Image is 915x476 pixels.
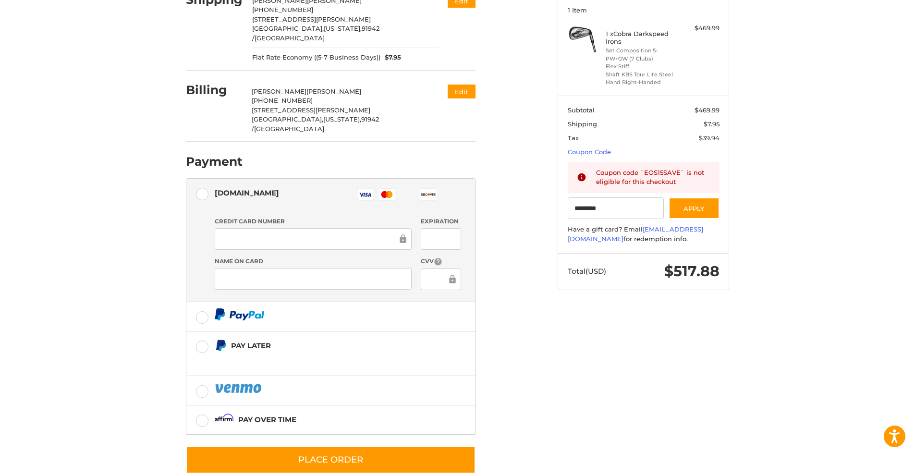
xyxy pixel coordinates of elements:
button: Place Order [186,446,476,474]
h3: 1 Item [568,6,720,14]
span: Total (USD) [568,267,606,276]
span: [GEOGRAPHIC_DATA], [252,24,324,32]
span: Tax [568,134,579,142]
img: Affirm icon [215,414,234,426]
span: $517.88 [664,262,720,280]
h2: Billing [186,83,242,98]
li: Flex Stiff [606,62,679,71]
span: 91942 / [252,115,379,133]
span: $7.95 [704,120,720,128]
span: [GEOGRAPHIC_DATA], [252,115,323,123]
button: Apply [669,197,720,219]
img: PayPal icon [215,308,265,320]
h2: Payment [186,154,243,169]
span: 91942 / [252,24,379,42]
a: Coupon Code [568,148,611,156]
img: Pay Later icon [215,340,227,352]
label: CVV [421,257,461,266]
span: Subtotal [568,106,595,114]
span: $39.94 [699,134,720,142]
div: Pay Later [231,338,415,354]
input: Gift Certificate or Coupon Code [568,197,664,219]
span: [PHONE_NUMBER] [252,97,313,104]
div: Pay over time [238,412,296,427]
span: [PERSON_NAME] [306,87,361,95]
div: Have a gift card? Email for redemption info. [568,225,720,244]
span: [PERSON_NAME] [252,87,306,95]
div: Coupon code `EOS15SAVE` is not eligible for this checkout [596,168,710,187]
li: Shaft KBS Tour Lite Steel [606,71,679,79]
span: [GEOGRAPHIC_DATA] [255,34,325,42]
img: PayPal icon [215,382,264,394]
li: Hand Right-Handed [606,78,679,86]
span: [STREET_ADDRESS][PERSON_NAME] [252,106,370,114]
span: [PHONE_NUMBER] [252,6,313,13]
span: [GEOGRAPHIC_DATA] [254,125,324,133]
span: $7.95 [380,53,402,62]
div: $469.99 [682,24,720,33]
span: [US_STATE], [324,24,362,32]
a: [EMAIL_ADDRESS][DOMAIN_NAME] [568,225,703,243]
span: Shipping [568,120,597,128]
li: Set Composition 5-PW+GW (7 Clubs) [606,47,679,62]
label: Expiration [421,217,461,226]
span: Flat Rate Economy ((5-7 Business Days)) [252,53,380,62]
span: [US_STATE], [323,115,361,123]
label: Credit Card Number [215,217,412,226]
div: [DOMAIN_NAME] [215,185,279,201]
h4: 1 x Cobra Darkspeed Irons [606,30,679,46]
button: Edit [448,85,476,98]
span: $469.99 [695,106,720,114]
iframe: PayPal Message 1 [215,355,415,364]
label: Name on Card [215,257,412,266]
span: [STREET_ADDRESS][PERSON_NAME] [252,15,371,23]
